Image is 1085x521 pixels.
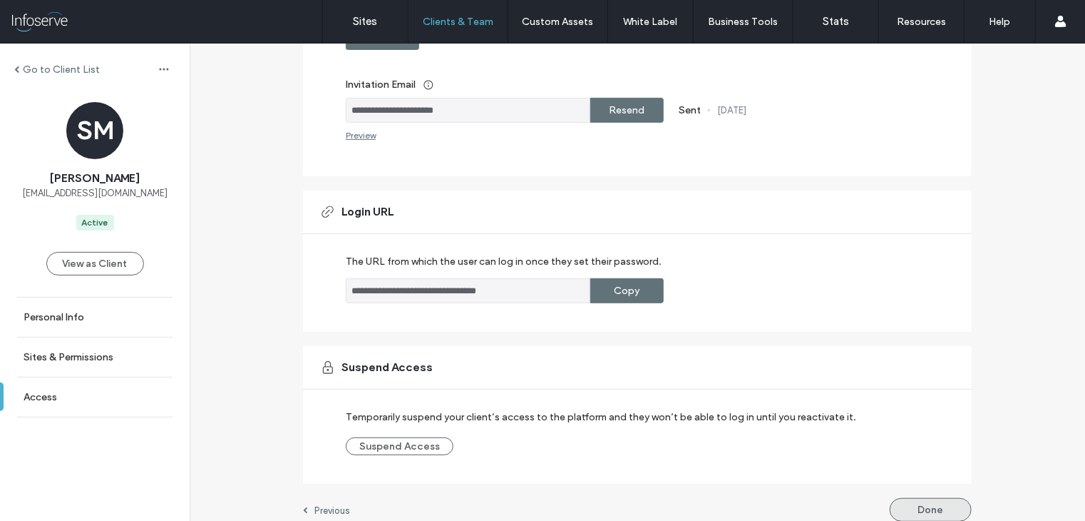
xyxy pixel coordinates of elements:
[22,186,168,201] span: [EMAIL_ADDRESS][DOMAIN_NAME]
[823,15,849,28] label: Stats
[346,404,856,430] label: Temporarily suspend your client’s access to the platform and they won’t be able to log in until y...
[354,15,378,28] label: Sites
[346,437,453,455] button: Suspend Access
[24,351,113,363] label: Sites & Permissions
[341,360,433,375] span: Suspend Access
[709,16,778,28] label: Business Tools
[23,64,100,76] label: Go to Client List
[24,311,84,323] label: Personal Info
[341,204,394,220] span: Login URL
[32,10,61,23] span: Help
[423,16,493,28] label: Clients & Team
[314,505,350,516] label: Previous
[615,278,640,304] label: Copy
[50,171,140,186] span: [PERSON_NAME]
[989,16,1011,28] label: Help
[346,256,662,278] label: The URL from which the user can log in once they set their password.
[46,252,144,275] button: View as Client
[610,97,645,123] label: Resend
[523,16,594,28] label: Custom Assets
[24,391,57,403] label: Access
[624,16,678,28] label: White Label
[717,105,746,116] label: [DATE]
[897,16,946,28] label: Resources
[679,104,701,116] label: Sent
[346,71,910,98] label: Invitation Email
[303,505,350,516] a: Previous
[82,216,108,229] div: Active
[66,102,123,159] div: SM
[346,130,376,141] div: Preview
